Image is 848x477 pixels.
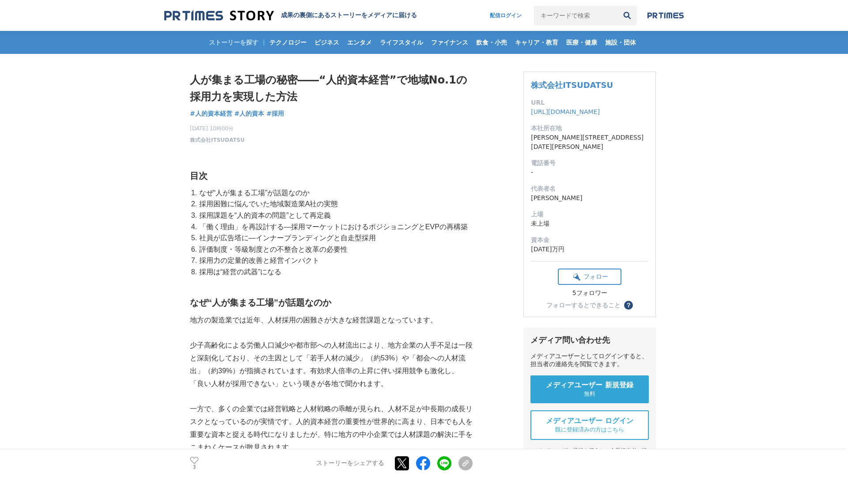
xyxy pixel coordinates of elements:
[473,31,511,54] a: 飲食・小売
[266,110,284,117] span: #採用
[531,159,648,168] dt: 電話番号
[376,38,427,46] span: ライフスタイル
[511,31,562,54] a: キャリア・教育
[316,459,384,467] p: ストーリーをシェアする
[531,124,648,133] dt: 本社所在地
[531,184,648,193] dt: 代表者名
[555,426,624,434] span: 既に登録済みの方はこちら
[190,72,473,106] h1: 人が集まる工場の秘密――“人的資本経営”で地域No.1の採用力を実現した方法
[546,416,633,426] span: メディアユーザー ログイン
[531,235,648,245] dt: 資本金
[625,302,632,308] span: ？
[624,301,633,310] button: ？
[197,221,473,233] li: 「働く理由」を再設計する―採用マーケットにおけるポジショニングとEVPの再構築
[428,31,472,54] a: ファイナンス
[190,136,245,144] a: 株式会社ITSUDATSU
[197,255,473,266] li: 採用力の定量的改善と経営インパクト
[531,133,648,151] dd: [PERSON_NAME][STREET_ADDRESS][DATE][PERSON_NAME]
[344,38,375,46] span: エンタメ
[311,31,343,54] a: ビジネス
[311,38,343,46] span: ビジネス
[190,171,208,181] strong: 目次
[534,6,617,25] input: キーワードで検索
[602,38,640,46] span: 施設・団体
[190,465,199,469] p: 3
[531,193,648,203] dd: [PERSON_NAME]
[558,269,621,285] button: フォロー
[617,6,637,25] button: 検索
[531,219,648,228] dd: 未上場
[584,390,595,398] span: 無料
[531,98,648,107] dt: URL
[531,108,600,115] a: [URL][DOMAIN_NAME]
[197,198,473,210] li: 採用困難に悩んでいた地域製造業A社の実態
[190,110,232,117] span: #人的資本経営
[531,245,648,254] dd: [DATE]万円
[190,314,473,327] p: 地方の製造業では近年、人材採用の困難さが大きな経営課題となっています。
[190,298,331,307] strong: なぜ“人が集まる工場”が話題なのか
[281,11,417,19] h2: 成果の裏側にあるストーリーをメディアに届ける
[473,38,511,46] span: 飲食・小売
[266,31,310,54] a: テクノロジー
[197,187,473,199] li: なぜ“人が集まる工場”が話題なのか
[266,109,284,118] a: #採用
[266,38,310,46] span: テクノロジー
[530,410,649,440] a: メディアユーザー ログイン 既に登録済みの方はこちら
[530,335,649,345] div: メディア問い合わせ先
[197,210,473,221] li: 採用課題を“人的資本の問題”として再定義
[197,244,473,255] li: 評価制度・等級制度との不整合と改革の必要性
[563,31,601,54] a: 医療・健康
[197,266,473,278] li: 採用は“経営の武器”になる
[190,403,473,454] p: 一方で、多くの企業では経営戦略と人材戦略の乖離が見られ、人材不足が中長期の成長リスクとなっているのが実情です。人的資本経営の重要性が世界的に高まり、日本でも人を重要な資本と捉える時代になりました...
[190,339,473,390] p: 少子高齢化による労働人口減少や都市部への人材流出により、地方企業の人手不足は一段と深刻化しており、その主因として「若手人材の減少」（約53%）や「都会への人材流出」（約39%）が指摘されています...
[602,31,640,54] a: 施設・団体
[558,289,621,297] div: 5フォロワー
[235,110,265,117] span: #人的資本
[546,381,633,390] span: メディアユーザー 新規登録
[563,38,601,46] span: 医療・健康
[531,80,613,90] a: 株式会社ITSUDATSU
[344,31,375,54] a: エンタメ
[647,12,684,19] img: prtimes
[481,6,530,25] a: 配信ログイン
[531,168,648,177] dd: -
[376,31,427,54] a: ライフスタイル
[546,302,621,308] div: フォローするとできること
[190,109,232,118] a: #人的資本経営
[530,352,649,368] div: メディアユーザーとしてログインすると、担当者の連絡先を閲覧できます。
[428,38,472,46] span: ファイナンス
[531,210,648,219] dt: 上場
[164,10,274,22] img: 成果の裏側にあるストーリーをメディアに届ける
[197,232,473,244] li: 社員が広告塔に―インナーブランディングと自走型採用
[164,10,417,22] a: 成果の裏側にあるストーリーをメディアに届ける 成果の裏側にあるストーリーをメディアに届ける
[511,38,562,46] span: キャリア・教育
[235,109,265,118] a: #人的資本
[190,125,245,132] span: [DATE] 10時00分
[530,375,649,403] a: メディアユーザー 新規登録 無料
